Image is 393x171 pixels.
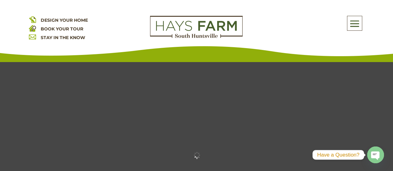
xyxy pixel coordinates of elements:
img: book your home tour [29,25,36,32]
a: BOOK YOUR TOUR [41,26,83,32]
a: DESIGN YOUR HOME [41,17,88,23]
a: hays farm homes huntsville development [150,34,243,39]
img: Logo [150,16,243,38]
a: STAY IN THE KNOW [41,35,85,40]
